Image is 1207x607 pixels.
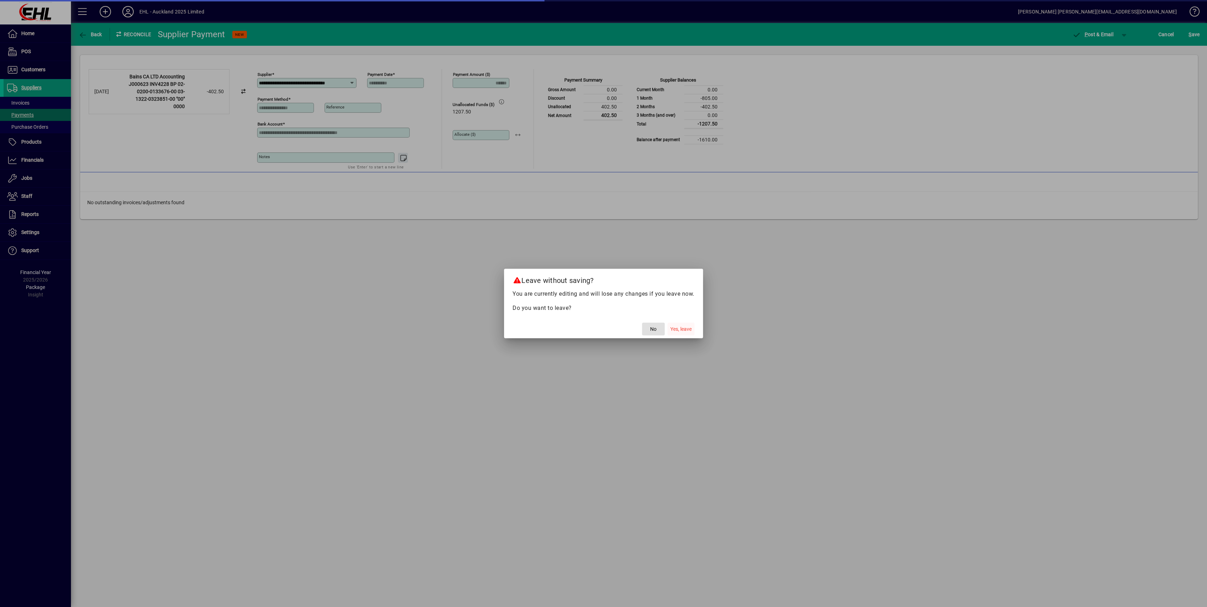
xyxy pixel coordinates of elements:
[513,304,694,312] p: Do you want to leave?
[513,290,694,298] p: You are currently editing and will lose any changes if you leave now.
[642,323,665,335] button: No
[504,269,703,289] h2: Leave without saving?
[670,325,692,333] span: Yes, leave
[650,325,657,333] span: No
[668,323,694,335] button: Yes, leave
